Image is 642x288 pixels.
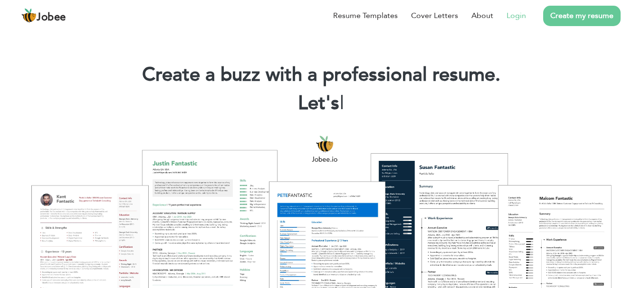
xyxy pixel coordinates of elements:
span: Jobee [37,12,66,23]
a: Resume Templates [333,10,398,21]
a: Cover Letters [411,10,458,21]
a: Login [507,10,526,21]
img: jobee.io [21,8,37,23]
a: Jobee [21,8,66,23]
h1: Create a buzz with a professional resume. [14,63,628,87]
span: | [340,90,344,116]
a: About [471,10,493,21]
a: Create my resume [543,6,621,26]
h2: Let's [14,91,628,116]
